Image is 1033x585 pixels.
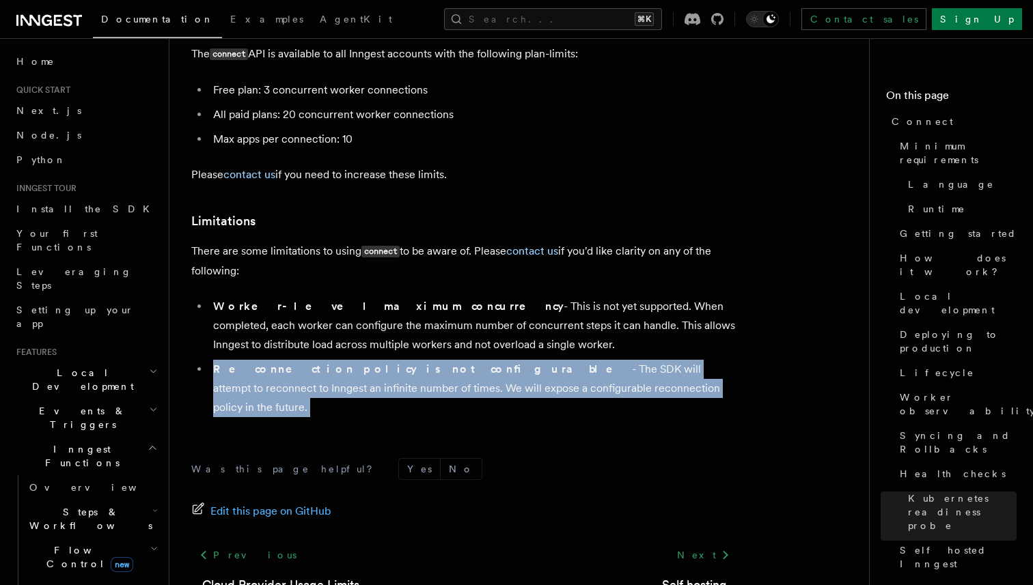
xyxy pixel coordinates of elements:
span: AgentKit [320,14,392,25]
a: Leveraging Steps [11,259,161,298]
span: Health checks [900,467,1006,481]
button: Steps & Workflows [24,500,161,538]
p: There are some limitations to using to be aware of. Please if you'd like clarity on any of the fo... [191,242,738,281]
a: Documentation [93,4,222,38]
span: Connect [892,115,953,128]
button: Local Development [11,360,161,399]
a: Your first Functions [11,221,161,259]
code: connect [361,246,400,257]
a: Limitations [191,212,256,231]
span: Inngest tour [11,183,77,194]
a: Sign Up [932,8,1022,30]
li: All paid plans: 20 concurrent worker connections [209,105,738,124]
a: Syncing and Rollbacks [894,423,1017,461]
a: Runtime [903,197,1017,221]
a: Node.js [11,123,161,147]
span: Overview [29,482,170,493]
a: contact us [506,244,558,257]
span: Self hosted Inngest [900,543,1017,571]
span: Home [16,55,55,68]
a: Connect [886,109,1017,134]
span: Local Development [11,366,149,393]
button: Flow Controlnew [24,538,161,576]
span: Kubernetes readiness probe [908,491,1017,532]
span: Next.js [16,105,81,116]
span: Syncing and Rollbacks [900,429,1017,456]
a: Next.js [11,98,161,123]
a: Home [11,49,161,74]
button: Toggle dark mode [746,11,779,27]
p: Please if you need to increase these limits. [191,165,738,184]
span: Edit this page on GitHub [210,502,331,521]
code: connect [210,48,248,60]
li: - The SDK will attempt to reconnect to Inngest an infinite number of times. We will expose a conf... [209,360,738,417]
a: Python [11,147,161,172]
button: No [441,459,482,479]
a: AgentKit [312,4,400,37]
a: Previous [191,543,304,567]
span: Node.js [16,130,81,141]
span: Getting started [900,227,1017,240]
span: Your first Functions [16,228,98,253]
span: Lifecycle [900,366,974,380]
a: Lifecycle [894,360,1017,385]
span: Documentation [101,14,214,25]
a: Minimum requirements [894,134,1017,172]
span: Install the SDK [16,203,158,214]
a: Language [903,172,1017,197]
span: Steps & Workflows [24,505,152,532]
a: Examples [222,4,312,37]
li: Max apps per connection: 10 [209,130,738,149]
p: Was this page helpful? [191,462,382,476]
button: Yes [399,459,440,479]
a: Edit this page on GitHub [191,502,331,521]
a: How does it work? [894,246,1017,284]
button: Events & Triggers [11,399,161,437]
p: The API is available to all Inngest accounts with the following plan-limits: [191,44,738,64]
kbd: ⌘K [635,12,654,26]
li: - This is not yet supported. When completed, each worker can configure the maximum number of conc... [209,297,738,354]
a: Self hosted Inngest [894,538,1017,576]
span: Deploying to production [900,328,1017,355]
button: Inngest Functions [11,437,161,475]
span: Quick start [11,85,70,96]
span: Flow Control [24,543,150,571]
span: new [111,557,133,572]
span: Python [16,154,66,165]
strong: Reconnection policy is not configurable [213,362,632,375]
span: Setting up your app [16,304,134,329]
a: Health checks [894,461,1017,486]
a: Worker observability [894,385,1017,423]
a: Contact sales [801,8,926,30]
span: Events & Triggers [11,404,149,431]
span: Language [908,177,994,191]
a: Setting up your app [11,298,161,336]
span: How does it work? [900,251,1017,279]
a: Local development [894,284,1017,322]
span: Examples [230,14,303,25]
a: Deploying to production [894,322,1017,360]
a: Getting started [894,221,1017,246]
span: Inngest Functions [11,442,148,470]
button: Search...⌘K [444,8,662,30]
a: Next [669,543,738,567]
span: Features [11,347,57,358]
span: Runtime [908,202,965,216]
a: Kubernetes readiness probe [903,486,1017,538]
a: contact us [223,168,275,181]
span: Leveraging Steps [16,266,132,291]
a: Overview [24,475,161,500]
span: Local development [900,289,1017,317]
strong: Worker-level maximum concurrency [213,300,564,313]
a: Install the SDK [11,197,161,221]
h4: On this page [886,87,1017,109]
li: Free plan: 3 concurrent worker connections [209,81,738,100]
span: Minimum requirements [900,139,1017,167]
